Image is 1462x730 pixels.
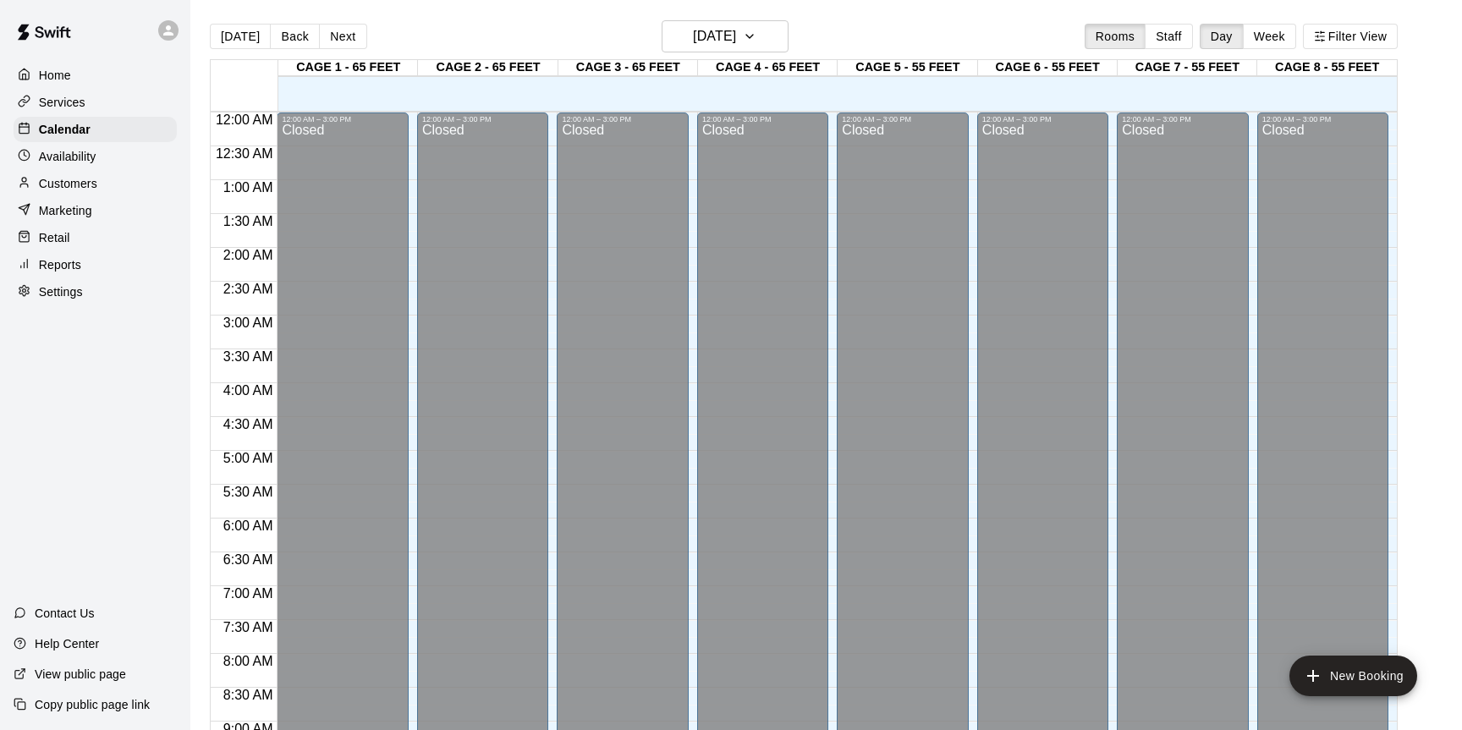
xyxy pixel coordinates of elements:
span: 5:30 AM [219,485,278,499]
p: Reports [39,256,81,273]
span: 6:30 AM [219,552,278,567]
div: 12:00 AM – 3:00 PM [1122,115,1243,123]
a: Reports [14,252,177,277]
button: [DATE] [210,24,271,49]
button: Back [270,24,320,49]
a: Services [14,90,177,115]
p: Home [39,67,71,84]
p: Contact Us [35,605,95,622]
a: Retail [14,225,177,250]
button: add [1289,656,1417,696]
span: 4:00 AM [219,383,278,398]
span: 5:00 AM [219,451,278,465]
button: Next [319,24,366,49]
p: Marketing [39,202,92,219]
h6: [DATE] [693,25,736,48]
p: View public page [35,666,126,683]
p: Copy public page link [35,696,150,713]
div: CAGE 6 - 55 FEET [978,60,1118,76]
div: CAGE 5 - 55 FEET [838,60,977,76]
a: Marketing [14,198,177,223]
p: Retail [39,229,70,246]
span: 4:30 AM [219,417,278,431]
a: Calendar [14,117,177,142]
a: Settings [14,279,177,305]
div: CAGE 1 - 65 FEET [278,60,418,76]
div: CAGE 4 - 65 FEET [698,60,838,76]
span: 7:30 AM [219,620,278,634]
button: Week [1243,24,1296,49]
p: Help Center [35,635,99,652]
div: CAGE 7 - 55 FEET [1118,60,1257,76]
span: 12:00 AM [212,113,278,127]
span: 2:00 AM [219,248,278,262]
span: 3:00 AM [219,316,278,330]
button: Rooms [1085,24,1146,49]
div: 12:00 AM – 3:00 PM [1262,115,1383,123]
div: CAGE 3 - 65 FEET [558,60,698,76]
span: 6:00 AM [219,519,278,533]
span: 8:30 AM [219,688,278,702]
div: 12:00 AM – 3:00 PM [282,115,403,123]
p: Settings [39,283,83,300]
span: 3:30 AM [219,349,278,364]
div: 12:00 AM – 3:00 PM [422,115,543,123]
p: Calendar [39,121,91,138]
p: Services [39,94,85,111]
p: Availability [39,148,96,165]
span: 2:30 AM [219,282,278,296]
button: [DATE] [662,20,789,52]
div: CAGE 8 - 55 FEET [1257,60,1397,76]
button: Filter View [1303,24,1398,49]
div: CAGE 2 - 65 FEET [418,60,558,76]
span: 7:00 AM [219,586,278,601]
span: 1:30 AM [219,214,278,228]
button: Day [1200,24,1244,49]
button: Staff [1145,24,1193,49]
span: 8:00 AM [219,654,278,668]
div: 12:00 AM – 3:00 PM [842,115,963,123]
a: Availability [14,144,177,169]
div: 12:00 AM – 3:00 PM [702,115,823,123]
div: 12:00 AM – 3:00 PM [982,115,1103,123]
span: 12:30 AM [212,146,278,161]
span: 1:00 AM [219,180,278,195]
a: Home [14,63,177,88]
div: 12:00 AM – 3:00 PM [562,115,683,123]
p: Customers [39,175,97,192]
a: Customers [14,171,177,196]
